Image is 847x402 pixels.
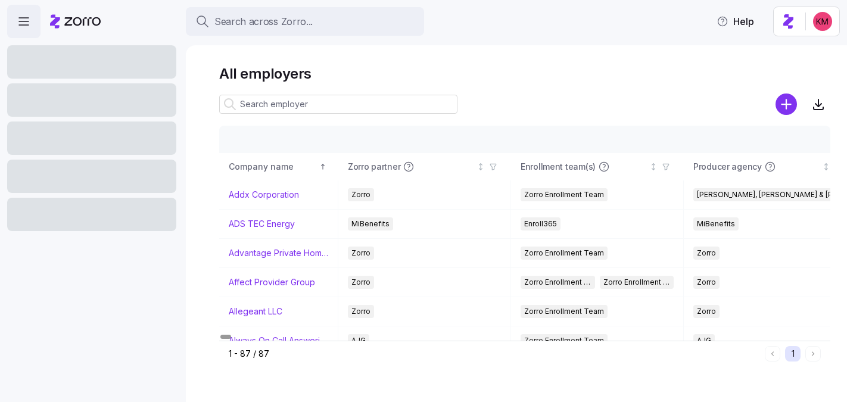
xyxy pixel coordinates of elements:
[524,305,604,318] span: Zorro Enrollment Team
[351,217,390,230] span: MiBenefits
[697,305,716,318] span: Zorro
[219,95,457,114] input: Search employer
[229,189,299,201] a: Addx Corporation
[697,247,716,260] span: Zorro
[229,306,282,317] a: Allegeant LLC
[351,247,370,260] span: Zorro
[229,247,328,259] a: Advantage Private Home Care
[813,12,832,31] img: 8fbd33f679504da1795a6676107ffb9e
[229,335,328,347] a: Always On Call Answering Service
[765,346,780,362] button: Previous page
[477,163,485,171] div: Not sorted
[697,276,716,289] span: Zorro
[351,305,370,318] span: Zorro
[697,217,735,230] span: MiBenefits
[521,161,596,173] span: Enrollment team(s)
[219,64,830,83] h1: All employers
[776,94,797,115] svg: add icon
[351,276,370,289] span: Zorro
[186,7,424,36] button: Search across Zorro...
[822,163,830,171] div: Not sorted
[524,217,557,230] span: Enroll365
[319,163,327,171] div: Sorted ascending
[707,10,764,33] button: Help
[524,276,591,289] span: Zorro Enrollment Team
[785,346,801,362] button: 1
[649,163,658,171] div: Not sorted
[348,161,400,173] span: Zorro partner
[693,161,762,173] span: Producer agency
[229,218,295,230] a: ADS TEC Energy
[214,14,313,29] span: Search across Zorro...
[229,276,315,288] a: Affect Provider Group
[511,153,684,180] th: Enrollment team(s)Not sorted
[219,153,338,180] th: Company nameSorted ascending
[524,188,604,201] span: Zorro Enrollment Team
[603,276,671,289] span: Zorro Enrollment Experts
[229,160,317,173] div: Company name
[229,348,760,360] div: 1 - 87 / 87
[524,247,604,260] span: Zorro Enrollment Team
[805,346,821,362] button: Next page
[351,188,370,201] span: Zorro
[338,153,511,180] th: Zorro partnerNot sorted
[717,14,754,29] span: Help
